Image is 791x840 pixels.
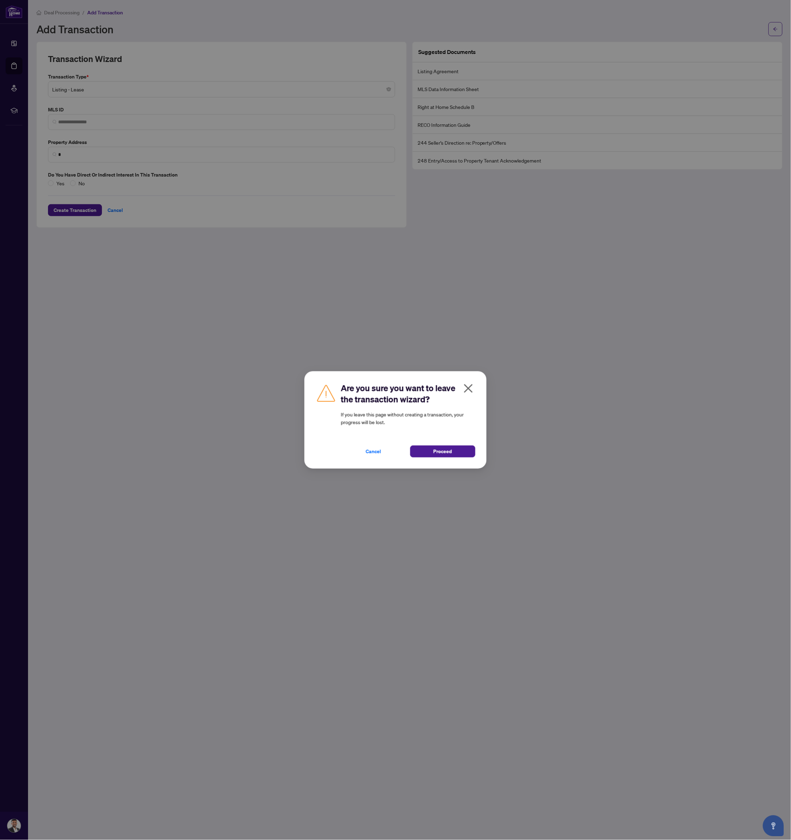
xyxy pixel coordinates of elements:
button: Cancel [341,446,406,457]
span: close [463,383,474,394]
span: Proceed [434,446,452,457]
span: Cancel [366,446,381,457]
button: Proceed [410,446,475,457]
h2: Are you sure you want to leave the transaction wizard? [341,383,475,405]
button: Open asap [763,815,784,836]
article: If you leave this page without creating a transaction, your progress will be lost. [341,411,475,426]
